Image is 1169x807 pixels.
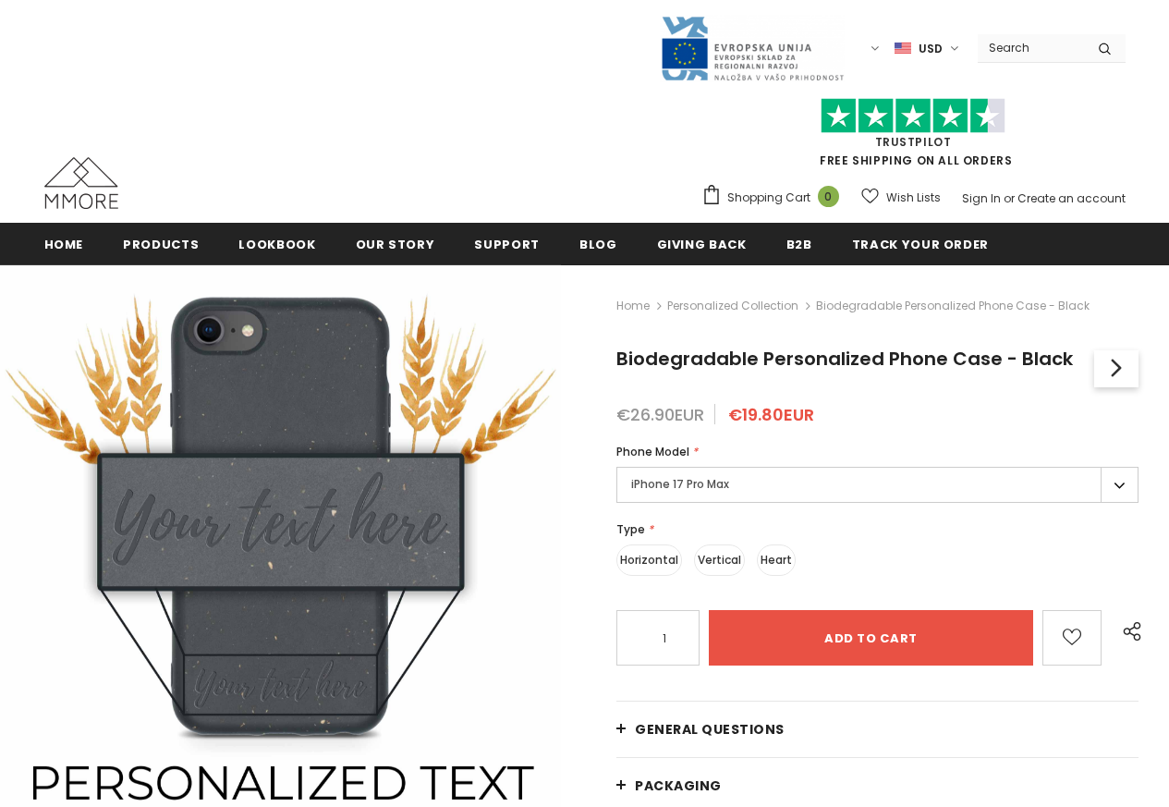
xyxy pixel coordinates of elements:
a: B2B [786,223,812,264]
a: Home [616,295,650,317]
span: Blog [579,236,617,253]
span: support [474,236,540,253]
input: Add to cart [709,610,1033,666]
a: Home [44,223,84,264]
a: Personalized Collection [667,298,798,313]
a: General Questions [616,702,1139,757]
span: €19.80EUR [728,403,814,426]
span: Our Story [356,236,435,253]
span: Home [44,236,84,253]
span: 0 [818,186,839,207]
label: Horizontal [616,544,682,576]
img: MMORE Cases [44,157,118,209]
span: Giving back [657,236,747,253]
span: Biodegradable Personalized Phone Case - Black [816,295,1090,317]
span: Products [123,236,199,253]
a: Giving back [657,223,747,264]
span: Shopping Cart [727,189,810,207]
span: or [1004,190,1015,206]
a: Wish Lists [861,181,941,214]
input: Search Site [978,34,1084,61]
a: Sign In [962,190,1001,206]
span: €26.90EUR [616,403,704,426]
span: Phone Model [616,444,689,459]
a: support [474,223,540,264]
a: Javni Razpis [660,40,845,55]
span: FREE SHIPPING ON ALL ORDERS [701,106,1126,168]
img: Javni Razpis [660,15,845,82]
span: Wish Lists [886,189,941,207]
span: Track your order [852,236,989,253]
img: USD [895,41,911,56]
img: Trust Pilot Stars [821,98,1005,134]
span: Type [616,521,645,537]
label: Vertical [694,544,745,576]
a: Lookbook [238,223,315,264]
a: Create an account [1017,190,1126,206]
span: Biodegradable Personalized Phone Case - Black [616,346,1073,372]
a: Shopping Cart 0 [701,184,848,212]
span: General Questions [635,720,785,739]
span: B2B [786,236,812,253]
span: PACKAGING [635,776,722,795]
label: Heart [757,544,796,576]
a: Trustpilot [875,134,952,150]
a: Products [123,223,199,264]
span: Lookbook [238,236,315,253]
a: Our Story [356,223,435,264]
label: iPhone 17 Pro Max [616,467,1139,503]
a: Track your order [852,223,989,264]
span: USD [919,40,943,58]
a: Blog [579,223,617,264]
